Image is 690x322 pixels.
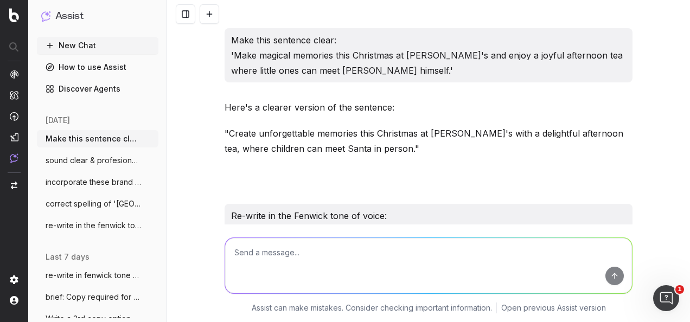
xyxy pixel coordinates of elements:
[46,177,141,188] span: incorporate these brand names: [PERSON_NAME]
[41,9,154,24] button: Assist
[501,302,606,313] a: Open previous Assist version
[46,133,141,144] span: Make this sentence clear: 'Make magical
[41,11,51,21] img: Assist
[231,208,626,223] p: Re-write in the Fenwick tone of voice:
[10,91,18,100] img: Intelligence
[37,80,158,98] a: Discover Agents
[37,195,158,212] button: correct spelling of '[GEOGRAPHIC_DATA]'
[9,8,19,22] img: Botify logo
[252,302,492,313] p: Assist can make mistakes. Consider checking important information.
[46,270,141,281] span: re-write in fenwick tone of voice: Subje
[10,133,18,141] img: Studio
[37,152,158,169] button: sound clear & profesional: Hi @[PERSON_NAME]
[46,252,90,262] span: last 7 days
[37,37,158,54] button: New Chat
[37,59,158,76] a: How to use Assist
[37,173,158,191] button: incorporate these brand names: [PERSON_NAME]
[225,126,632,156] p: "Create unforgettable memories this Christmas at [PERSON_NAME]'s with a delightful afternoon tea,...
[46,292,141,302] span: brief: Copy required for A1 to go with Q
[11,182,17,189] img: Switch project
[653,285,679,311] iframe: Intercom live chat
[46,155,141,166] span: sound clear & profesional: Hi @[PERSON_NAME]
[37,288,158,306] button: brief: Copy required for A1 to go with Q
[46,115,70,126] span: [DATE]
[37,130,158,147] button: Make this sentence clear: 'Make magical
[10,296,18,305] img: My account
[225,100,632,115] p: Here's a clearer version of the sentence:
[231,33,626,78] p: Make this sentence clear: 'Make magical memories this Christmas at [PERSON_NAME]'s and enjoy a jo...
[10,112,18,121] img: Activation
[46,220,141,231] span: re-write in the fenwick tone of voice: C
[10,275,18,284] img: Setting
[10,153,18,163] img: Assist
[675,285,684,294] span: 1
[55,9,84,24] h1: Assist
[10,70,18,79] img: Analytics
[37,267,158,284] button: re-write in fenwick tone of voice: Subje
[37,217,158,234] button: re-write in the fenwick tone of voice: C
[46,198,141,209] span: correct spelling of '[GEOGRAPHIC_DATA]'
